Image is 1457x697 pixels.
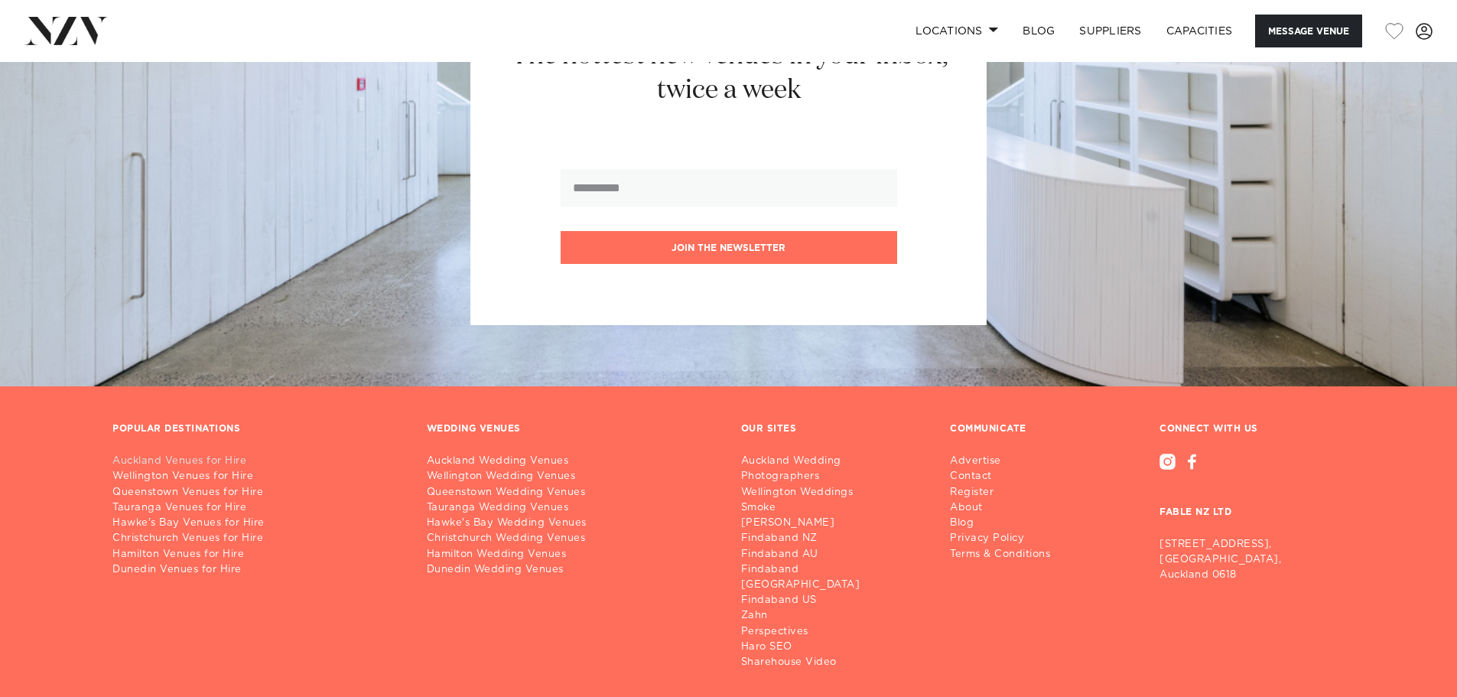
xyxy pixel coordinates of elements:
a: Christchurch Venues for Hire [112,531,402,546]
a: Auckland Wedding Venues [427,454,717,469]
a: Capacities [1154,15,1245,47]
p: [STREET_ADDRESS], [GEOGRAPHIC_DATA], Auckland 0618 [1159,537,1345,583]
a: Contact [950,469,1062,484]
button: Message Venue [1255,15,1362,47]
a: Haro SEO [741,640,926,655]
a: Findaband AU [741,547,926,562]
a: Privacy Policy [950,531,1062,546]
button: Join the newsletter [561,231,897,264]
a: Dunedin Venues for Hire [112,562,402,578]
a: Findaband US [741,593,926,608]
img: nzv-logo.png [24,17,108,44]
a: Queenstown Venues for Hire [112,485,402,500]
h3: POPULAR DESTINATIONS [112,423,240,435]
a: Locations [903,15,1010,47]
a: Hawke's Bay Wedding Venues [427,516,717,531]
a: Tauranga Venues for Hire [112,500,402,516]
a: Auckland Venues for Hire [112,454,402,469]
a: Wellington Weddings [741,485,926,500]
a: Wellington Wedding Venues [427,469,717,484]
h3: OUR SITES [741,423,797,435]
a: SUPPLIERS [1067,15,1153,47]
a: Zahn [741,608,926,624]
a: Tauranga Wedding Venues [427,500,717,516]
h3: CONNECT WITH US [1159,423,1345,435]
h2: The hottest new venues in your inbox, twice a week [491,39,966,108]
a: [PERSON_NAME] [741,516,926,531]
a: Hamilton Venues for Hire [112,547,402,562]
a: Perspectives [741,624,926,640]
h3: FABLE NZ LTD [1159,470,1345,531]
h3: WEDDING VENUES [427,423,521,435]
a: Dunedin Wedding Venues [427,562,717,578]
a: Advertise [950,454,1062,469]
a: Hawke's Bay Venues for Hire [112,516,402,531]
a: Auckland Wedding Photographers [741,454,926,484]
a: Terms & Conditions [950,547,1062,562]
a: About [950,500,1062,516]
a: Findaband NZ [741,531,926,546]
h3: COMMUNICATE [950,423,1026,435]
a: BLOG [1010,15,1067,47]
a: Queenstown Wedding Venues [427,485,717,500]
a: Christchurch Wedding Venues [427,531,717,546]
a: Findaband [GEOGRAPHIC_DATA] [741,562,926,593]
a: Register [950,485,1062,500]
a: Hamilton Wedding Venues [427,547,717,562]
a: Sharehouse Video [741,655,926,670]
a: Smoke [741,500,926,516]
a: Blog [950,516,1062,531]
a: Wellington Venues for Hire [112,469,402,484]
